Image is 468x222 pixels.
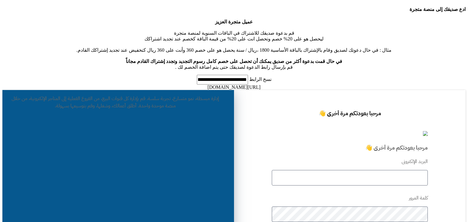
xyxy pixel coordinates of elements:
[2,19,466,70] p: قم بدعوة صديقك للاشتراك في الباقات السنوية لمنصة متجرة ليحصل هو على 20% خصم وتحصل انت على 20% من ...
[126,59,342,64] b: في حال قمت بدعوة أكثر من صديق يمكنك أن تحصل على خصم كامل رسوم التجديد وتجدد إشتراك القادم مجاناً
[319,109,381,118] span: مرحبا بعودتكم مرة أخرى 👋
[272,194,428,202] p: كلمة المرور
[272,144,428,152] h3: مرحبا بعودتكم مرة أخرى 👋
[12,95,176,109] span: قم بإدارة كل قنوات البيع، من الفروع الفعلية إلى المتاجر الإلكترونية، من خلال منصة موحدة واحدة. أط...
[215,19,253,24] b: عميل متجرة العزيز
[2,6,466,12] h4: ادع صديقك إلى منصة متجرة
[147,95,219,102] span: إدارة مبسطة، نمو متسارع، تجربة سلسة.
[2,85,466,90] div: [URL][DOMAIN_NAME]
[272,158,428,165] p: البريد الإلكترونى
[423,131,428,136] img: logo-2.png
[248,77,271,82] label: نسخ الرابط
